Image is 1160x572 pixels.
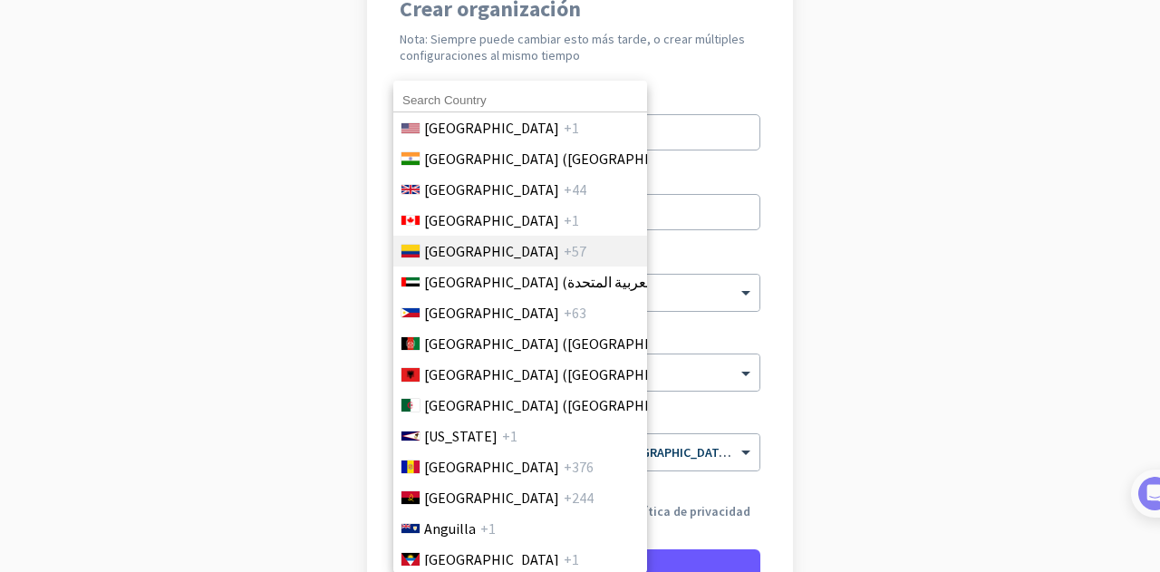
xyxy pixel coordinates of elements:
span: +63 [564,302,586,324]
span: [GEOGRAPHIC_DATA] (‫[GEOGRAPHIC_DATA]‬‎) [424,333,707,354]
span: [GEOGRAPHIC_DATA] [424,302,559,324]
span: [GEOGRAPHIC_DATA] [424,117,559,139]
span: Anguilla [424,518,476,539]
span: [GEOGRAPHIC_DATA] [424,548,559,570]
input: Search Country [393,89,647,112]
span: +44 [564,179,586,200]
span: [US_STATE] [424,425,498,447]
span: +1 [564,209,579,231]
span: +1 [502,425,517,447]
span: [GEOGRAPHIC_DATA] (‫الإمارات العربية المتحدة‬‎) [424,271,710,293]
span: [GEOGRAPHIC_DATA] ([GEOGRAPHIC_DATA]) [424,148,707,170]
span: [GEOGRAPHIC_DATA] [424,456,559,478]
span: +376 [564,456,594,478]
span: [GEOGRAPHIC_DATA] [424,179,559,200]
span: +1 [564,548,579,570]
span: +1 [564,117,579,139]
span: [GEOGRAPHIC_DATA] [424,209,559,231]
span: +1 [480,518,496,539]
span: [GEOGRAPHIC_DATA] [424,487,559,509]
span: [GEOGRAPHIC_DATA] (‫[GEOGRAPHIC_DATA]‬‎) [424,394,707,416]
span: +57 [564,240,586,262]
span: [GEOGRAPHIC_DATA] ([GEOGRAPHIC_DATA]) [424,364,707,385]
span: [GEOGRAPHIC_DATA] [424,240,559,262]
span: +244 [564,487,594,509]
